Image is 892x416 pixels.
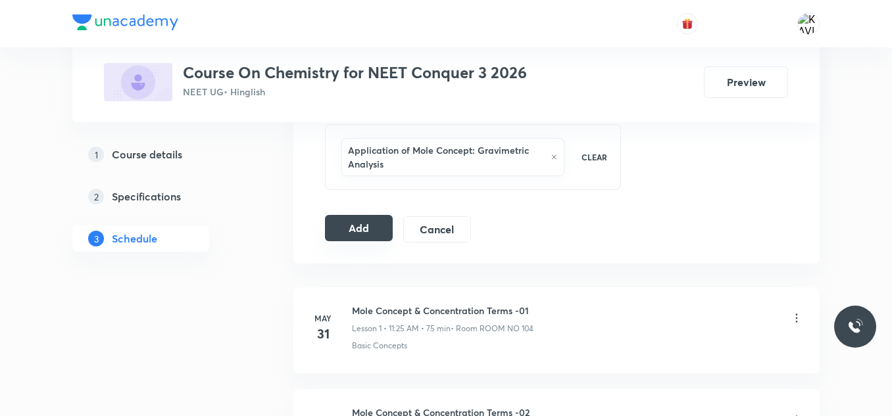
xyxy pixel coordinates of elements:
button: avatar [677,13,698,34]
h5: Schedule [112,231,157,246]
img: Company Logo [72,14,178,30]
p: 1 [88,147,104,162]
h3: Course On Chemistry for NEET Conquer 3 2026 [183,63,527,82]
p: Lesson 1 • 11:25 AM • 75 min [352,323,451,335]
h6: Application of Mole Concept: Gravimetric Analysis [348,143,544,171]
p: NEET UG • Hinglish [183,85,527,99]
a: 1Course details [72,141,251,168]
p: 2 [88,189,104,204]
p: Basic Concepts [352,340,407,352]
h5: Course details [112,147,182,162]
p: 3 [88,231,104,246]
button: Add [325,215,393,241]
img: ttu [847,319,863,335]
a: 2Specifications [72,183,251,210]
img: 26B3C192-4677-456A-A30C-3D725FBAAA43_plus.png [104,63,172,101]
img: KAVITA YADAV [797,12,820,35]
h6: May [310,312,336,324]
p: CLEAR [582,151,607,163]
button: Cancel [403,216,471,243]
p: • Room ROOM NO 104 [451,323,533,335]
h6: Mole Concept & Concentration Terms -01 [352,304,533,317]
a: Company Logo [72,14,178,34]
h4: 31 [310,324,336,344]
button: Preview [704,66,788,98]
img: avatar [681,18,693,30]
h5: Specifications [112,189,181,204]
